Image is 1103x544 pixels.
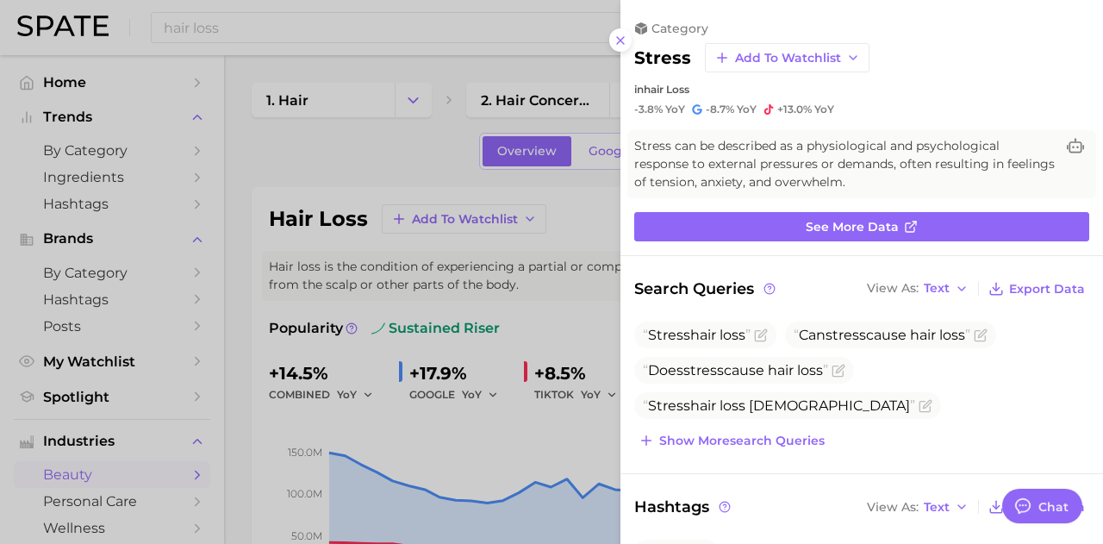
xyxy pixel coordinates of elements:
[634,212,1089,241] a: See more data
[648,397,690,414] span: Stress
[644,83,689,96] span: hair loss
[651,21,708,36] span: category
[826,327,866,343] span: stress
[754,328,768,342] button: Flag as miscategorized or irrelevant
[634,277,778,301] span: Search Queries
[705,43,869,72] button: Add to Watchlist
[634,428,829,453] button: Show moresearch queries
[737,103,757,116] span: YoY
[867,284,919,293] span: View As
[643,397,915,414] span: hair loss [DEMOGRAPHIC_DATA]
[648,327,690,343] span: Stress
[863,496,973,518] button: View AsText
[919,399,932,413] button: Flag as miscategorized or irrelevant
[659,434,825,448] span: Show more search queries
[634,83,1089,96] div: in
[984,277,1089,301] button: Export Data
[643,327,751,343] span: hair loss
[924,284,950,293] span: Text
[634,137,1055,191] span: Stress can be described as a physiological and psychological response to external pressures or de...
[643,362,828,378] span: Does cause hair loss
[806,220,899,234] span: See more data
[814,103,834,116] span: YoY
[1009,282,1085,297] span: Export Data
[832,364,845,378] button: Flag as miscategorized or irrelevant
[974,328,988,342] button: Flag as miscategorized or irrelevant
[863,278,973,300] button: View AsText
[735,51,841,66] span: Add to Watchlist
[777,103,812,116] span: +13.0%
[924,503,950,512] span: Text
[794,327,970,343] span: Can cause hair loss
[634,103,663,116] span: -3.8%
[867,503,919,512] span: View As
[706,103,734,116] span: -8.7%
[683,362,724,378] span: stress
[634,47,691,68] h2: stress
[665,103,685,116] span: YoY
[634,495,733,519] span: Hashtags
[984,495,1089,519] button: Export Data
